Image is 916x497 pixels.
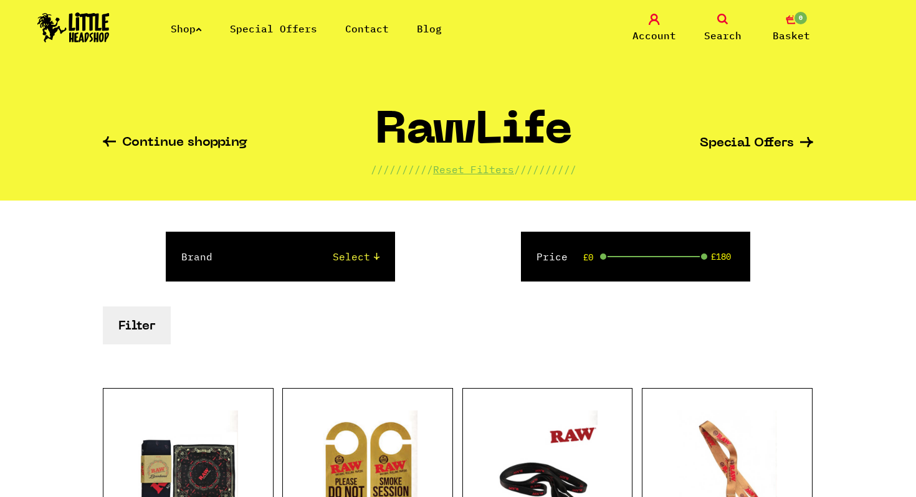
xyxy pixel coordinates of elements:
[433,163,514,176] a: Reset Filters
[760,14,823,43] a: 0 Basket
[711,252,731,262] span: £180
[345,22,389,35] a: Contact
[375,110,573,162] h1: RawLife
[773,28,810,43] span: Basket
[230,22,317,35] a: Special Offers
[417,22,442,35] a: Blog
[704,28,742,43] span: Search
[700,137,813,150] a: Special Offers
[632,28,676,43] span: Account
[37,12,110,42] img: Little Head Shop Logo
[793,11,808,26] span: 0
[692,14,754,43] a: Search
[371,162,576,177] p: ////////// //////////
[583,252,593,262] span: £0
[103,136,247,151] a: Continue shopping
[171,22,202,35] a: Shop
[537,249,568,264] label: Price
[103,306,171,344] button: Filter
[181,249,212,264] label: Brand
